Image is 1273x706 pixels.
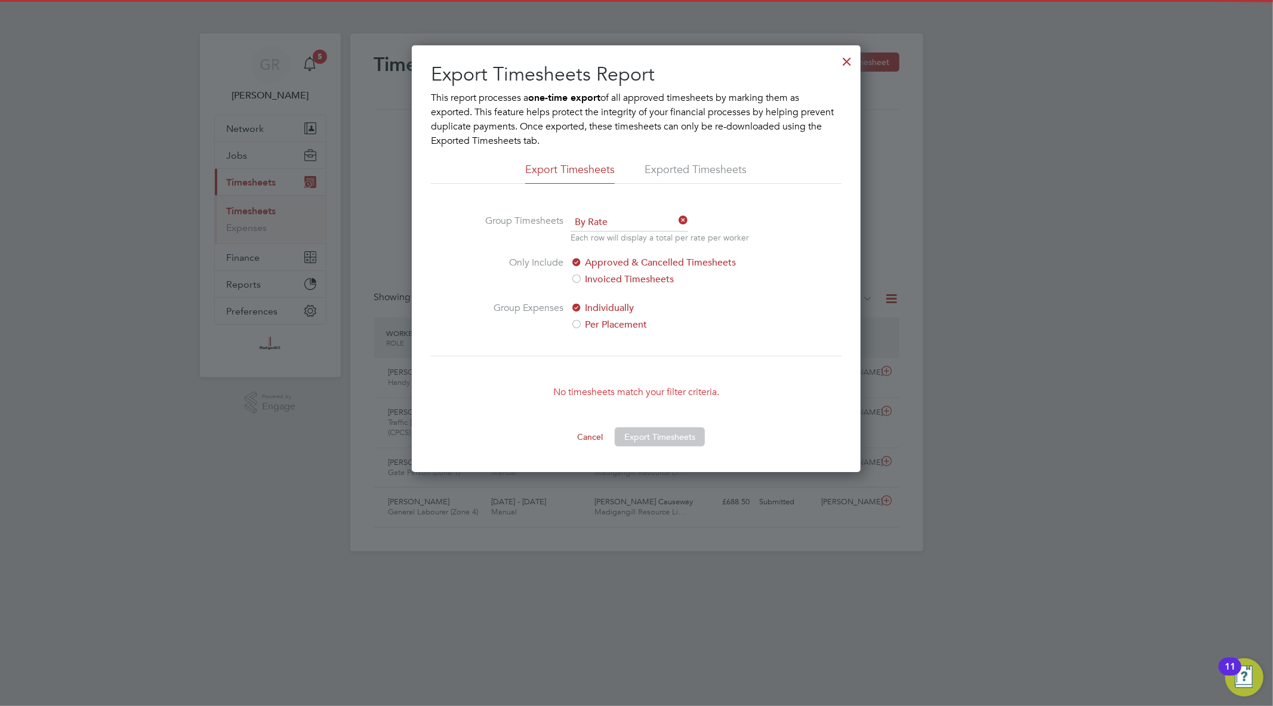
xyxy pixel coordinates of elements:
[645,162,747,184] li: Exported Timesheets
[528,92,600,103] b: one-time export
[571,255,770,270] label: Approved & Cancelled Timesheets
[1225,658,1263,696] button: Open Resource Center, 11 new notifications
[474,301,563,332] label: Group Expenses
[474,255,563,286] label: Only Include
[431,385,842,399] p: No timesheets match your filter criteria.
[431,62,842,87] h2: Export Timesheets Report
[571,214,688,232] span: By Rate
[474,214,563,241] label: Group Timesheets
[571,317,770,332] label: Per Placement
[571,272,770,286] label: Invoiced Timesheets
[525,162,615,184] li: Export Timesheets
[431,91,842,148] p: This report processes a of all approved timesheets by marking them as exported. This feature help...
[571,232,749,243] p: Each row will display a total per rate per worker
[568,427,612,446] button: Cancel
[615,427,705,446] button: Export Timesheets
[1225,667,1235,682] div: 11
[571,301,770,315] label: Individually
